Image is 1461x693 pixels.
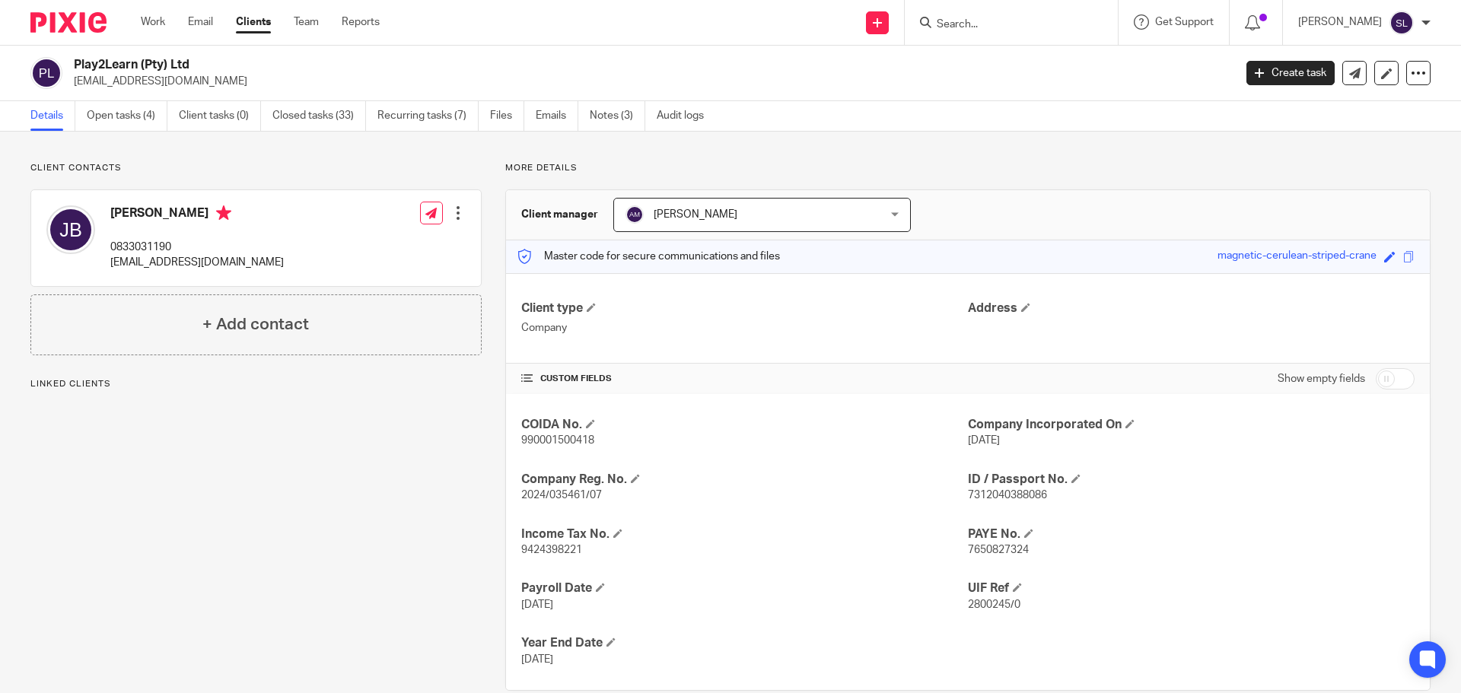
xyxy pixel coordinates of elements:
[1298,14,1382,30] p: [PERSON_NAME]
[110,240,284,255] p: 0833031190
[188,14,213,30] a: Email
[521,472,968,488] h4: Company Reg. No.
[1246,61,1335,85] a: Create task
[521,654,553,665] span: [DATE]
[294,14,319,30] a: Team
[521,490,602,501] span: 2024/035461/07
[110,255,284,270] p: [EMAIL_ADDRESS][DOMAIN_NAME]
[521,526,968,542] h4: Income Tax No.
[968,580,1415,596] h4: UIF Ref
[87,101,167,131] a: Open tasks (4)
[521,580,968,596] h4: Payroll Date
[517,249,780,264] p: Master code for secure communications and files
[968,490,1047,501] span: 7312040388086
[590,101,645,131] a: Notes (3)
[505,162,1431,174] p: More details
[141,14,165,30] a: Work
[625,205,644,224] img: svg%3E
[968,526,1415,542] h4: PAYE No.
[968,300,1415,316] h4: Address
[30,101,75,131] a: Details
[30,162,482,174] p: Client contacts
[521,635,968,651] h4: Year End Date
[521,320,968,335] p: Company
[521,417,968,433] h4: COIDA No.
[74,74,1224,89] p: [EMAIL_ADDRESS][DOMAIN_NAME]
[1389,11,1414,35] img: svg%3E
[521,435,594,446] span: 990001500418
[236,14,271,30] a: Clients
[30,57,62,89] img: svg%3E
[30,378,482,390] p: Linked clients
[377,101,479,131] a: Recurring tasks (7)
[968,599,1020,610] span: 2800245/0
[521,300,968,316] h4: Client type
[654,209,737,220] span: [PERSON_NAME]
[935,18,1072,32] input: Search
[490,101,524,131] a: Files
[110,205,284,224] h4: [PERSON_NAME]
[272,101,366,131] a: Closed tasks (33)
[968,435,1000,446] span: [DATE]
[521,545,582,555] span: 9424398221
[179,101,261,131] a: Client tasks (0)
[342,14,380,30] a: Reports
[30,12,107,33] img: Pixie
[657,101,715,131] a: Audit logs
[1278,371,1365,386] label: Show empty fields
[74,57,994,73] h2: Play2Learn (Pty) Ltd
[968,545,1029,555] span: 7650827324
[521,373,968,385] h4: CUSTOM FIELDS
[1155,17,1214,27] span: Get Support
[202,313,309,336] h4: + Add contact
[216,205,231,221] i: Primary
[46,205,95,254] img: svg%3E
[1217,248,1377,265] div: magnetic-cerulean-striped-crane
[968,417,1415,433] h4: Company Incorporated On
[521,599,553,610] span: [DATE]
[536,101,578,131] a: Emails
[968,472,1415,488] h4: ID / Passport No.
[521,207,598,222] h3: Client manager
